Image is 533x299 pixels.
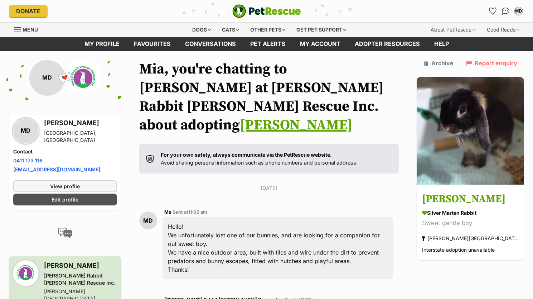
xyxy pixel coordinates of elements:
div: Other pets [245,23,290,37]
a: Favourites [487,5,499,17]
div: Cats [217,23,244,37]
span: Menu [23,27,38,33]
h3: [PERSON_NAME] [422,191,519,207]
div: Silver Marten Rabbit [422,209,519,217]
img: chat-41dd97257d64d25036548639549fe6c8038ab92f7586957e7f3b1b290dea8141.svg [502,8,509,15]
a: Menu [14,23,43,35]
div: Dogs [187,23,216,37]
span: 💌 [57,70,73,85]
a: Adopter resources [348,37,427,51]
button: My account [513,5,524,17]
div: About PetRescue [426,23,480,37]
img: conversation-icon-4a6f8262b818ee0b60e3300018af0b2d0b884aa5de6e9bcb8d3d4eeb1a70a7c4.svg [58,228,72,238]
h1: Mia, you're chatting to [PERSON_NAME] at [PERSON_NAME] Rabbit [PERSON_NAME] Rescue Inc. about ado... [139,60,399,134]
div: Get pet support [291,23,351,37]
a: My profile [77,37,127,51]
a: [PERSON_NAME] Silver Marten Rabbit Sweet gentle boy [PERSON_NAME][GEOGRAPHIC_DATA] Interstate ado... [417,186,524,260]
span: 11:02 am [188,209,207,215]
a: Conversations [500,5,512,17]
h4: Contact [13,148,117,155]
h3: [PERSON_NAME] [44,118,117,128]
a: [PERSON_NAME] [240,116,353,134]
a: Archive [424,60,454,66]
span: View profile [50,182,80,190]
div: Hello! We unfortunately lost one of our bunnies, and are looking for a companion for out sweet bo... [163,217,394,279]
a: My account [293,37,348,51]
img: Kelly's Rabbit Warren Rescue Inc. profile pic [13,261,38,286]
a: PetRescue [232,4,301,18]
a: Report enquiry [466,60,517,66]
div: Good Reads [482,23,524,37]
p: [DATE] [139,184,399,192]
a: 0411 173 116 [13,157,43,163]
ul: Account quick links [487,5,524,17]
img: Kelly's Rabbit Warren Rescue Inc. profile pic [65,60,101,96]
a: Donate [9,5,48,17]
div: MD [515,8,522,15]
a: conversations [178,37,243,51]
div: MD [29,60,65,96]
div: Sweet gentle boy [422,218,519,228]
img: Floyd [417,77,524,185]
a: Help [427,37,456,51]
a: View profile [13,180,117,192]
div: MD [13,118,38,143]
a: Pet alerts [243,37,293,51]
span: Sent at [173,209,207,215]
div: MD [139,212,157,229]
h3: [PERSON_NAME] [44,261,117,271]
p: Avoid sharing personal information such as phone numbers and personal address. [161,151,358,166]
span: Edit profile [52,196,78,203]
div: [GEOGRAPHIC_DATA], [GEOGRAPHIC_DATA] [44,129,117,144]
span: Interstate adoption unavailable [422,247,495,253]
strong: For your own safety, always communicate via the PetRescue website. [161,152,332,158]
a: [EMAIL_ADDRESS][DOMAIN_NAME] [13,166,100,172]
div: [PERSON_NAME][GEOGRAPHIC_DATA] [422,233,519,243]
a: Favourites [127,37,178,51]
a: Edit profile [13,194,117,205]
span: Me [164,209,171,215]
img: logo-e224e6f780fb5917bec1dbf3a21bbac754714ae5b6737aabdf751b685950b380.svg [232,4,301,18]
div: [PERSON_NAME] Rabbit [PERSON_NAME] Rescue Inc. [44,272,117,286]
